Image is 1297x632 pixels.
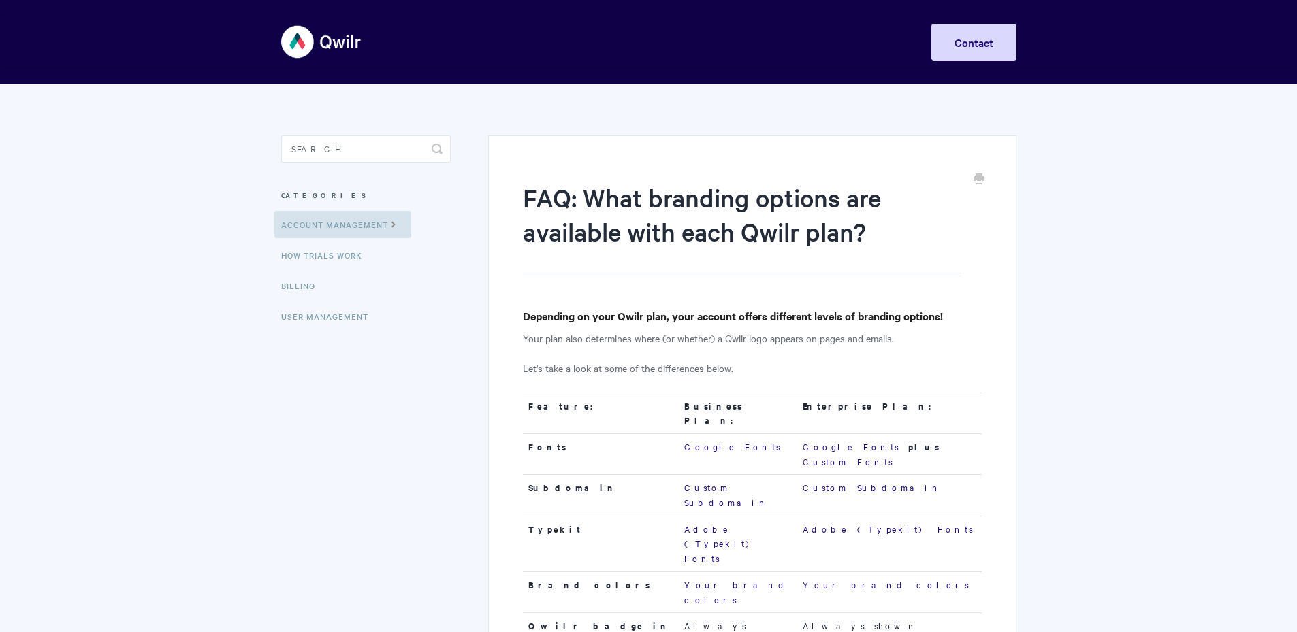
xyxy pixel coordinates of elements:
a: Custom Subdomain [684,481,769,508]
strong: Business Plan: [684,399,742,427]
strong: Enterprise Plan: [803,399,940,412]
h4: Depending on your Qwilr plan, your account offers different levels of branding options! [523,307,981,325]
strong: Typekit [528,522,581,535]
a: Adobe (Typekit) Fonts [684,522,755,564]
strong: Fonts [528,440,566,453]
p: Your plan also determines where (or whether) a Qwilr logo appears on pages and emails. [523,330,981,346]
a: Custom Fonts [803,455,893,467]
a: Google Fonts [803,440,899,452]
strong: Brand [528,578,585,591]
strong: Feature: [528,399,601,412]
a: Print this Article [974,172,984,187]
strong: colors [594,578,650,591]
strong: plus [908,440,940,453]
a: Contact [931,24,1016,61]
a: Your brand colors [684,578,788,605]
a: Your brand colors [803,578,969,591]
strong: Subdomain [528,481,618,494]
h3: Categories [281,183,451,207]
a: Adobe (Typekit) Fonts [803,522,973,535]
a: Custom Subdomain [803,481,942,493]
img: Qwilr Help Center [281,16,362,67]
a: Billing [281,272,325,299]
h1: FAQ: What branding options are available with each Qwilr plan? [523,180,961,273]
input: Search [281,135,451,163]
p: Let's take a look at some of the differences below. [523,360,981,376]
a: How Trials Work [281,242,372,269]
a: User Management [281,303,379,330]
a: Account Management [274,211,411,238]
a: Google Fonts [684,440,780,452]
